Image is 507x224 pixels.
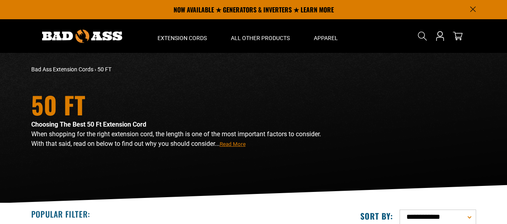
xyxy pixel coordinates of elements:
[360,211,393,221] label: Sort by:
[31,65,324,74] nav: breadcrumbs
[220,141,246,147] span: Read More
[31,66,93,73] a: Bad Ass Extension Cords
[314,34,338,42] span: Apparel
[219,19,302,53] summary: All Other Products
[31,209,90,219] h2: Popular Filter:
[416,30,429,42] summary: Search
[145,19,219,53] summary: Extension Cords
[31,93,324,117] h1: 50 FT
[95,66,96,73] span: ›
[231,34,290,42] span: All Other Products
[302,19,350,53] summary: Apparel
[31,129,324,149] p: When shopping for the right extension cord, the length is one of the most important factors to co...
[158,34,207,42] span: Extension Cords
[97,66,111,73] span: 50 FT
[31,121,146,128] strong: Choosing The Best 50 Ft Extension Cord
[42,30,122,43] img: Bad Ass Extension Cords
